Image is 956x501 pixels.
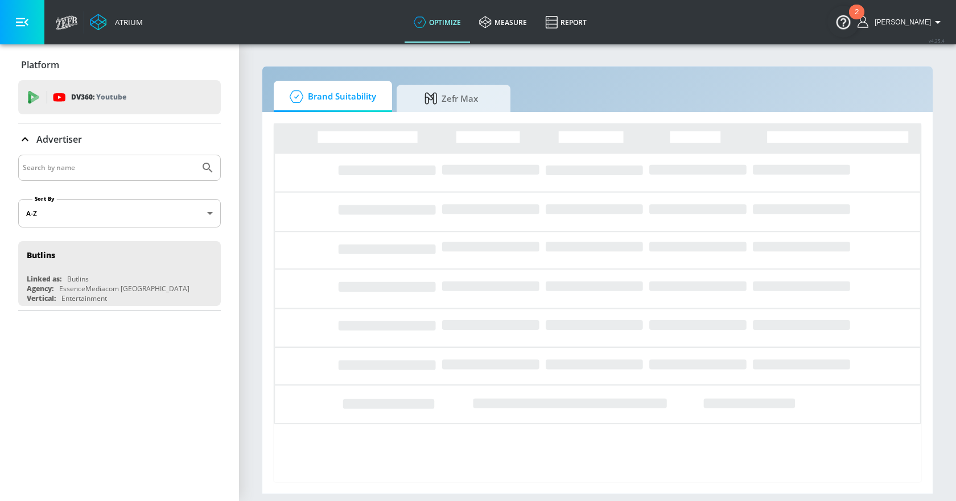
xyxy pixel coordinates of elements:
[110,17,143,27] div: Atrium
[21,59,59,71] p: Platform
[855,12,859,27] div: 2
[27,284,53,293] div: Agency:
[18,123,221,155] div: Advertiser
[96,91,126,103] p: Youtube
[18,241,221,306] div: ButlinsLinked as:ButlinsAgency:EssenceMediacom [GEOGRAPHIC_DATA]Vertical:Entertainment
[405,2,470,43] a: optimize
[61,293,107,303] div: Entertainment
[929,38,945,44] span: v 4.25.4
[27,293,56,303] div: Vertical:
[827,6,859,38] button: Open Resource Center, 2 new notifications
[18,199,221,227] div: A-Z
[18,49,221,81] div: Platform
[18,80,221,114] div: DV360: Youtube
[36,133,82,146] p: Advertiser
[23,160,195,175] input: Search by name
[59,284,189,293] div: EssenceMediacom [GEOGRAPHIC_DATA]
[90,14,143,31] a: Atrium
[536,2,596,43] a: Report
[18,237,221,310] nav: list of Advertiser
[27,250,55,260] div: Butlins
[285,83,376,110] span: Brand Suitability
[27,274,61,284] div: Linked as:
[870,18,931,26] span: login as: christopher.parsons@essencemediacom.com
[67,274,89,284] div: Butlins
[71,91,126,103] p: DV360:
[470,2,536,43] a: measure
[18,155,221,310] div: Advertiser
[32,195,57,202] label: Sort By
[858,15,945,29] button: [PERSON_NAME]
[408,85,495,112] span: Zefr Max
